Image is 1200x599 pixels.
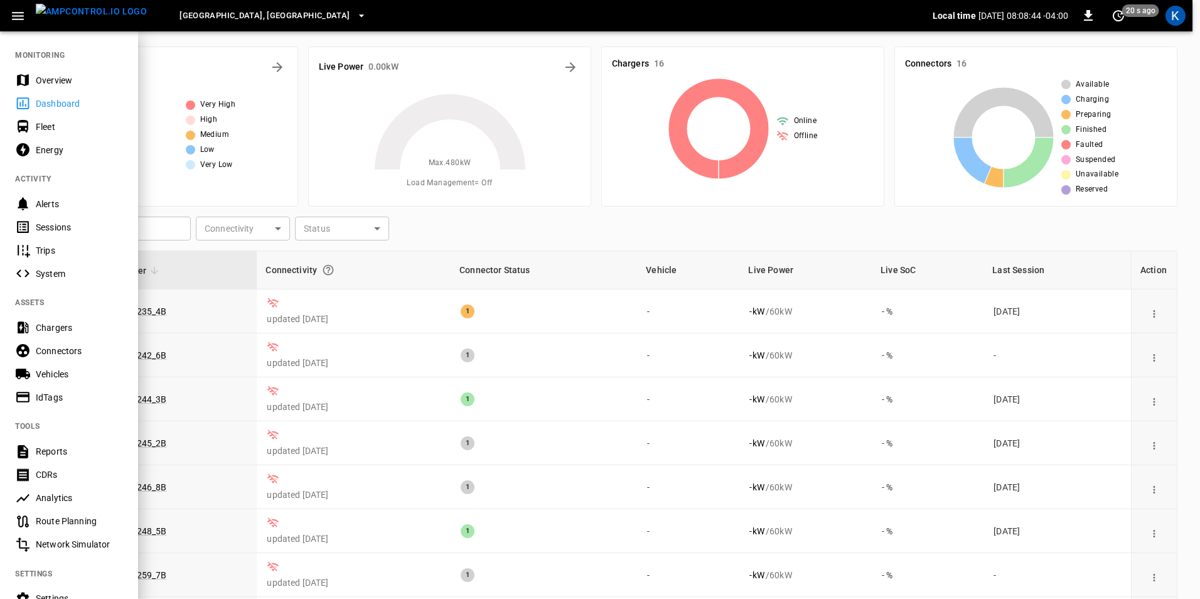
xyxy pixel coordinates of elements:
div: Vehicles [36,368,123,380]
div: Dashboard [36,97,123,110]
div: Overview [36,74,123,87]
p: [DATE] 08:08:44 -04:00 [978,9,1068,22]
div: Trips [36,244,123,257]
div: Connectors [36,345,123,357]
button: set refresh interval [1108,6,1128,26]
p: Local time [933,9,976,22]
div: Sessions [36,221,123,234]
div: CDRs [36,468,123,481]
div: Energy [36,144,123,156]
img: ampcontrol.io logo [36,4,147,19]
div: Alerts [36,198,123,210]
div: profile-icon [1165,6,1186,26]
div: Reports [36,445,123,458]
div: Route Planning [36,515,123,527]
div: Network Simulator [36,538,123,551]
span: [GEOGRAPHIC_DATA], [GEOGRAPHIC_DATA] [179,9,350,23]
div: Fleet [36,121,123,133]
div: IdTags [36,391,123,404]
span: 20 s ago [1122,4,1159,17]
div: System [36,267,123,280]
div: Chargers [36,321,123,334]
div: Analytics [36,492,123,504]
